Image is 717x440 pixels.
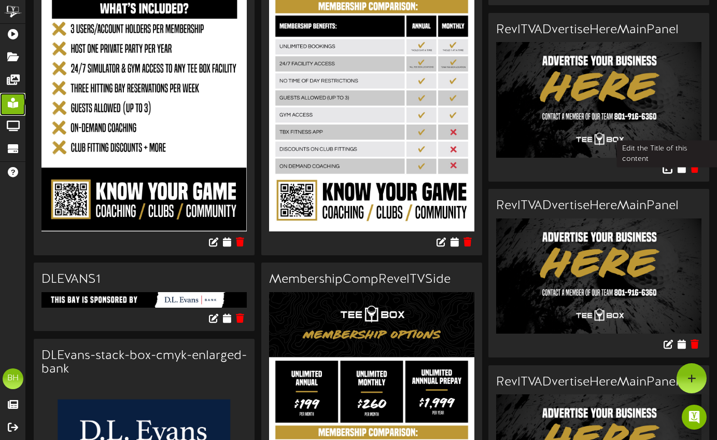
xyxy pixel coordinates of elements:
img: e7e536de-cfec-45e9-a7eb-0b70c149e114.png [41,292,247,308]
h3: DLEvans-stack-box-cmyk-enlarged-bank [41,349,247,377]
h3: DLEVANS1 [41,273,247,286]
h3: RevlTVADvertiseHereMainPanel [496,376,701,389]
div: Open Intercom Messenger [682,405,707,430]
h3: RevlTVADvertiseHereMainPanel [496,199,701,213]
img: aa9f4870-2ed2-4e44-951b-e05f76bd61d9.png [496,218,701,334]
div: BH [3,368,23,389]
h3: RevlTVADvertiseHereMainPanel [496,23,701,37]
img: b3f906fa-5cd1-4751-a567-d6dcc282e051.png [496,42,701,158]
h3: MembershipCompRevelTVSide [269,273,474,286]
